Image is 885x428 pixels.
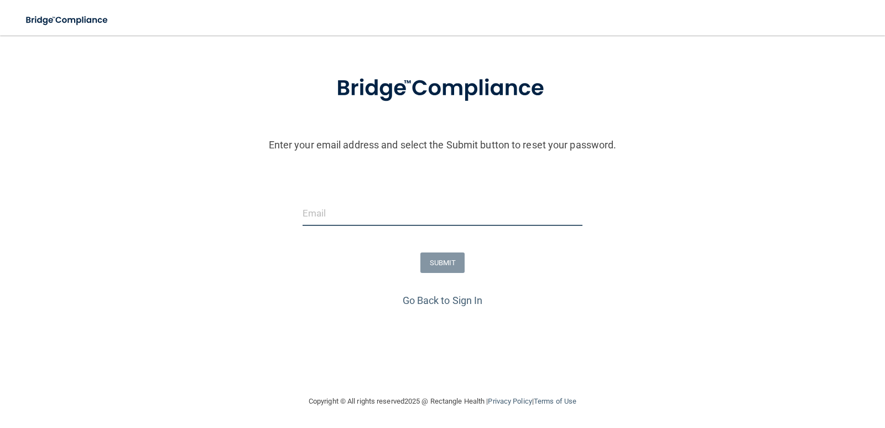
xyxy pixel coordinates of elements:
[303,201,583,226] input: Email
[534,397,576,405] a: Terms of Use
[241,384,644,419] div: Copyright © All rights reserved 2025 @ Rectangle Health | |
[403,295,483,306] a: Go Back to Sign In
[314,60,571,117] img: bridge_compliance_login_screen.278c3ca4.svg
[17,9,118,32] img: bridge_compliance_login_screen.278c3ca4.svg
[488,397,532,405] a: Privacy Policy
[420,252,465,273] button: SUBMIT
